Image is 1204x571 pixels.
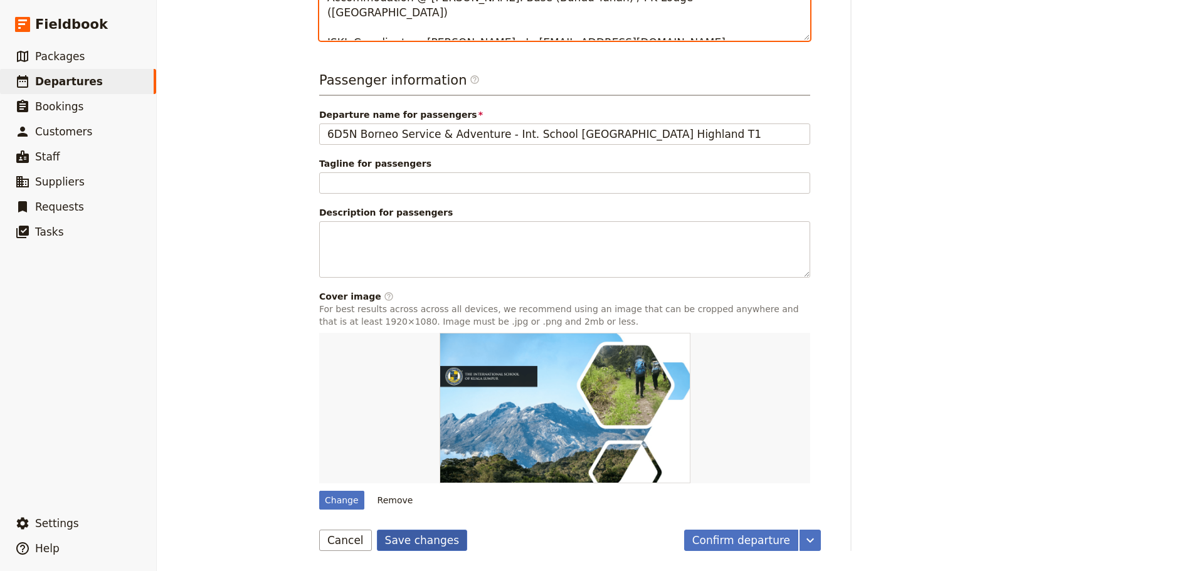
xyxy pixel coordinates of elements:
[319,172,810,194] input: Tagline for passengers
[319,206,810,219] span: Description for passengers
[319,123,810,145] input: Departure name for passengers
[684,530,798,551] button: Confirm departure
[35,226,64,238] span: Tasks
[35,150,60,163] span: Staff
[35,201,84,213] span: Requests
[35,175,85,188] span: Suppliers
[377,530,468,551] button: Save changes
[35,15,108,34] span: Fieldbook
[35,125,92,138] span: Customers
[319,290,810,303] div: Cover image
[800,530,821,551] button: More actions
[319,108,810,121] span: Departure name for passengers
[319,71,810,96] h3: Passenger information
[319,303,810,328] p: For best results across across all devices, we recommend using an image that can be cropped anywh...
[319,157,810,170] span: Tagline for passengers
[35,100,83,113] span: Bookings
[35,75,103,88] span: Departures
[470,75,480,90] span: ​
[372,491,419,510] button: Remove
[35,50,85,63] span: Packages
[35,517,79,530] span: Settings
[319,221,810,278] textarea: Description for passengers
[384,291,394,301] span: ​
[470,75,480,85] span: ​
[440,333,690,483] img: https://d33jgr8dhgav85.cloudfront.net/65243374bcede4f6fc478a85/686ccbae0e98c71597a0c182?Expires=1...
[319,491,364,510] div: Change
[319,530,372,551] button: Cancel
[35,542,60,555] span: Help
